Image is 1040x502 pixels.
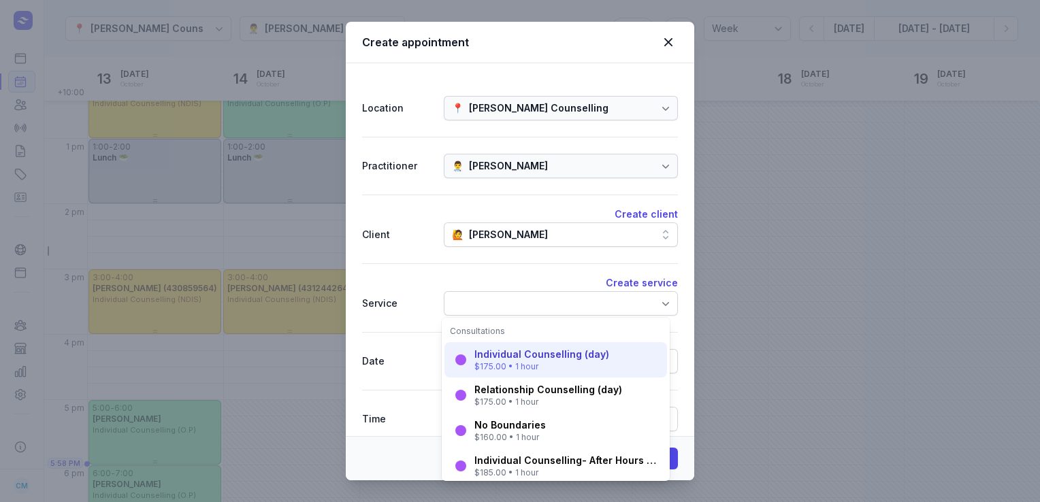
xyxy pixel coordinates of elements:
div: Relationship Counselling (day) [474,383,622,397]
div: Individual Counselling- After Hours (after 5pm) [474,454,659,467]
div: 👨‍⚕️ [452,158,464,174]
div: Individual Counselling (day) [474,348,609,361]
div: $185.00 • 1 hour [474,467,659,478]
div: [PERSON_NAME] Counselling [469,100,608,116]
div: Date [362,353,433,369]
div: 🙋️ [452,227,464,243]
div: Client [362,227,433,243]
div: Practitioner [362,158,433,174]
button: Create service [606,275,678,291]
div: Time [362,411,433,427]
div: [PERSON_NAME] [469,158,548,174]
div: Location [362,100,433,116]
div: No Boundaries [474,418,546,432]
div: Service [362,295,433,312]
button: Create client [615,206,678,222]
div: 📍 [452,100,464,116]
div: $175.00 • 1 hour [474,397,622,407]
div: Consultations [450,326,662,337]
div: Create appointment [362,34,659,50]
div: $160.00 • 1 hour [474,432,546,443]
div: $175.00 • 1 hour [474,361,609,372]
